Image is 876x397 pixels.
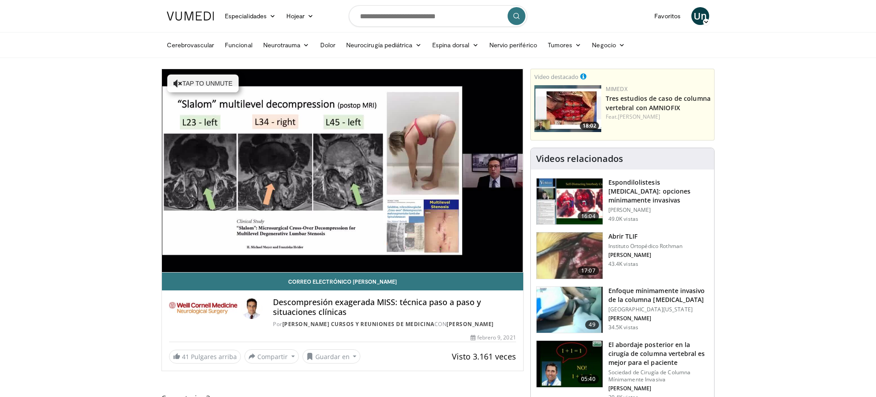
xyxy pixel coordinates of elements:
[618,113,660,120] a: [PERSON_NAME]
[162,273,523,290] a: Correo electrónico [PERSON_NAME]
[606,113,661,120] font: Feat.
[580,122,599,130] span: 18:02
[244,349,299,364] button: Compartir
[608,340,709,367] h3: El abordaje posterior en la cirugía de columna vertebral es mejor para el paciente
[606,85,628,93] a: MIMEDX
[534,73,578,81] small: Video destacado
[167,12,214,21] img: Logotipo de VuMedi
[257,352,288,361] font: Compartir
[537,232,603,279] img: 87433_0000_3.png.150x105_q85_crop-smart_upscale.jpg
[432,41,470,50] font: Espina dorsal
[536,178,709,225] a: 16:04 Espondilolistesis [MEDICAL_DATA]: opciones mínimamente invasivas [PERSON_NAME] 49.0K vistas
[286,12,305,21] font: Hojear
[258,36,315,54] a: Neurotrauma
[608,286,709,304] h3: Enfoque mínimamente invasivo de la columna [MEDICAL_DATA]
[608,261,638,268] p: 43.4K vistas
[608,315,709,322] p: [PERSON_NAME]
[263,41,301,50] font: Neurotrauma
[534,85,601,132] img: 34c974b5-e942-4b60-b0f4-1f83c610957b.150x105_q85_crop-smart_upscale.jpg
[241,298,262,319] img: Avatar
[608,324,638,331] p: 34.5K vistas
[536,286,709,334] a: 49 Enfoque mínimamente invasivo de la columna [MEDICAL_DATA] [GEOGRAPHIC_DATA][US_STATE] [PERSON_...
[608,232,682,241] h3: Abrir TLIF
[282,320,434,328] a: [PERSON_NAME] Cursos y reuniones de medicina
[534,85,601,132] a: 18:02
[608,178,709,205] h3: Espondilolistesis [MEDICAL_DATA]: opciones mínimamente invasivas
[182,352,189,361] span: 41
[536,153,623,164] h4: Videos relacionados
[219,36,258,54] a: Funcional
[315,36,341,54] a: Dolor
[169,350,241,364] a: 41 Pulgares arriba
[592,41,616,50] font: Negocio
[452,351,516,362] span: Visto 3.161 veces
[162,69,523,273] video-js: Reproductor de video
[608,306,709,313] p: [GEOGRAPHIC_DATA][US_STATE]
[608,252,682,259] p: [PERSON_NAME]
[608,215,638,223] p: 49.0K vistas
[341,36,427,54] a: Neurocirugía pediátrica
[273,298,516,317] h4: Descompresión exagerada MISS: técnica paso a paso y situaciones clínicas
[608,243,682,250] p: Instituto Ortopédico Rothman
[182,352,237,361] font: Pulgares arriba
[606,94,711,112] a: Tres estudios de caso de columna vertebral con AMNIOFIX
[219,7,281,25] a: Especialidades
[281,7,319,25] a: Hojear
[346,41,413,50] font: Neurocirugía pediátrica
[167,74,239,92] button: Tap to unmute
[578,212,599,221] span: 16:04
[537,178,603,225] img: 9f1438f7-b5aa-4a55-ab7b-c34f90e48e66.150x105_q85_crop-smart_upscale.jpg
[542,36,587,54] a: Tumores
[484,36,542,54] a: Nervio periférico
[169,298,237,319] img: Cursos y reuniones de medicina de Weill Cornell
[585,320,599,329] span: 49
[161,36,219,54] a: Cerebrovascular
[587,36,630,54] a: Negocio
[691,7,709,25] a: Un
[537,341,603,387] img: 3b6f0384-b2b2-4baa-b997-2e524ebddc4b.150x105_q85_crop-smart_upscale.jpg
[536,232,709,279] a: 17:07 Abrir TLIF Instituto Ortopédico Rothman [PERSON_NAME] 43.4K vistas
[427,36,484,54] a: Espina dorsal
[446,320,494,328] a: [PERSON_NAME]
[608,369,709,383] p: Sociedad de Cirugía de Columna Mínimamente Invasiva
[578,375,599,384] span: 05:40
[608,385,709,392] p: [PERSON_NAME]
[537,287,603,333] img: 38787_0000_3.png.150x105_q85_crop-smart_upscale.jpg
[225,12,267,21] font: Especialidades
[477,334,516,342] font: febrero 9, 2021
[548,41,573,50] font: Tumores
[578,266,599,275] span: 17:07
[349,5,527,27] input: Buscar temas, intervenciones
[315,352,350,361] font: Guardar en
[649,7,686,25] a: Favoritos
[302,349,361,364] button: Guardar en
[273,320,494,328] font: Por CON
[608,207,709,214] p: [PERSON_NAME]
